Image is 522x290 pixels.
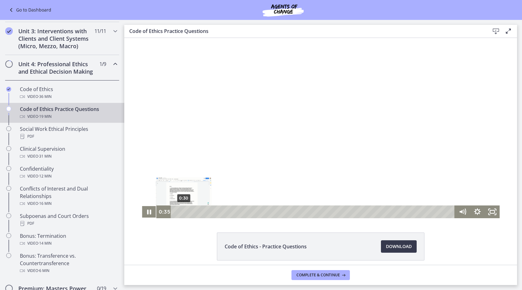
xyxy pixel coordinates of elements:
div: Bonus: Termination [20,232,117,247]
button: Show settings menu [346,168,360,180]
div: PDF [20,133,117,140]
div: Video [20,173,117,180]
a: Download [381,240,417,253]
div: Video [20,200,117,207]
div: Video [20,240,117,247]
div: Subpoenas and Court Orders [20,212,117,227]
h2: Unit 3: Interventions with Clients and Client Systems (Micro, Mezzo, Macro) [18,27,94,50]
div: Video [20,153,117,160]
a: Go to Dashboard [7,6,51,14]
i: Completed [6,87,11,92]
div: Code of Ethics [20,85,117,100]
span: · 12 min [38,173,52,180]
i: Completed [5,27,13,35]
div: Video [20,113,117,120]
span: Code of Ethics - Practice Questions [225,243,307,250]
button: Complete & continue [291,270,350,280]
h3: Code of Ethics Practice Questions [129,27,480,35]
div: Code of Ethics Practice Questions [20,105,117,120]
div: Social Work Ethical Principles [20,125,117,140]
span: 11 / 11 [94,27,106,35]
span: Complete & continue [296,273,340,278]
div: Video [20,93,117,100]
div: Bonus: Transference vs. Countertransference [20,252,117,274]
span: · 16 min [38,200,52,207]
div: PDF [20,220,117,227]
div: Confidentiality [20,165,117,180]
span: · 31 min [38,153,52,160]
div: Clinical Supervision [20,145,117,160]
span: · 36 min [38,93,52,100]
button: Mute [331,168,346,180]
button: Fullscreen [360,168,375,180]
img: Agents of Change Social Work Test Prep [246,2,320,17]
h2: Unit 4: Professional Ethics and Ethical Decision Making [18,60,94,75]
div: Conflicts of Interest and Dual Relationships [20,185,117,207]
div: Video [20,267,117,274]
iframe: Video Lesson [124,38,517,218]
span: 1 / 9 [99,60,106,68]
span: Download [386,243,412,250]
span: · 6 min [38,267,49,274]
span: · 14 min [38,240,52,247]
span: · 19 min [38,113,52,120]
